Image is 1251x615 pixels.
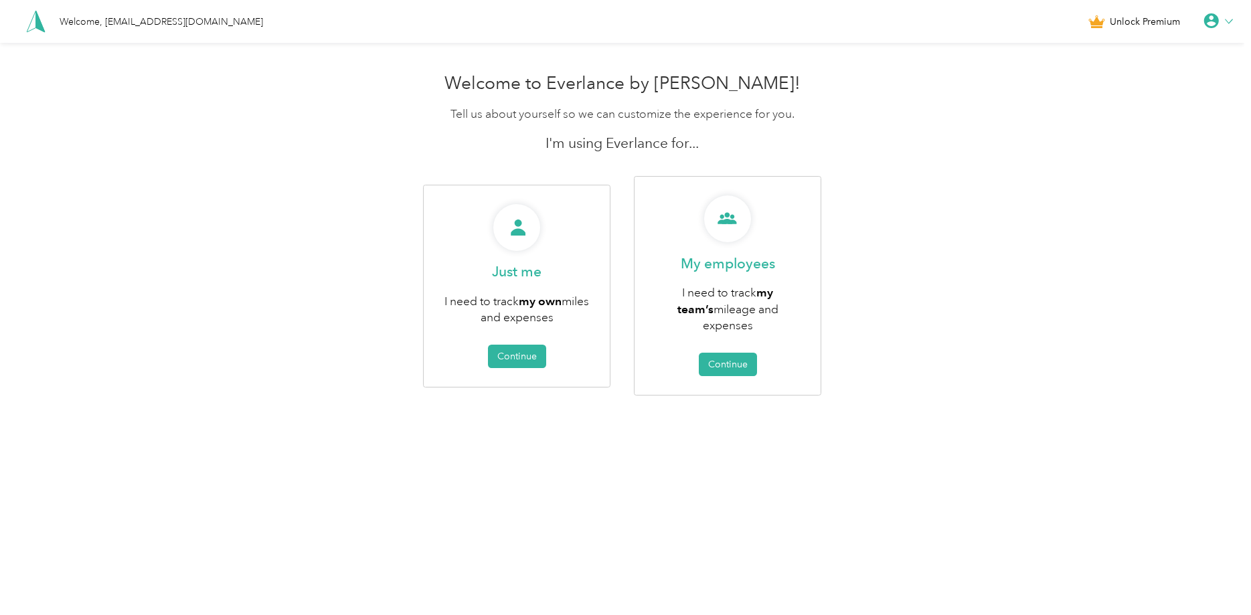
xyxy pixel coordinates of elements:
p: I'm using Everlance for... [311,134,934,153]
span: I need to track miles and expenses [444,294,589,325]
span: Unlock Premium [1110,15,1180,29]
div: Welcome, [EMAIL_ADDRESS][DOMAIN_NAME] [60,15,263,29]
h1: Welcome to Everlance by [PERSON_NAME]! [311,73,934,94]
b: my own [519,294,562,308]
p: Tell us about yourself so we can customize the experience for you. [311,106,934,122]
p: Just me [492,262,541,281]
button: Continue [488,345,546,368]
span: I need to track mileage and expenses [677,285,778,333]
b: my team’s [677,285,774,316]
button: Continue [699,353,757,376]
iframe: Everlance-gr Chat Button Frame [1176,540,1251,615]
p: My employees [681,254,775,273]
